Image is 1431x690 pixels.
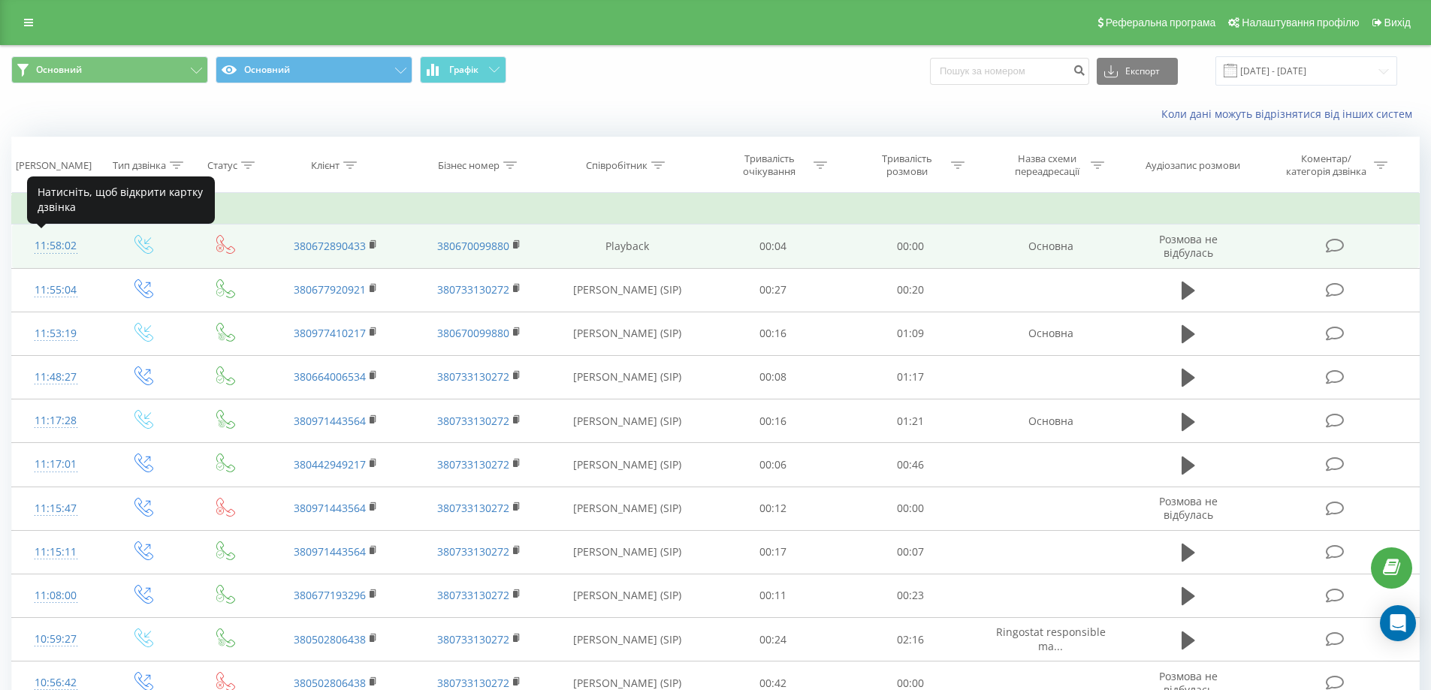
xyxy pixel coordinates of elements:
td: 00:07 [842,530,980,574]
td: 00:16 [705,399,842,443]
td: 00:00 [842,487,980,530]
td: 00:00 [842,224,980,268]
span: Основний [36,64,82,76]
div: 11:15:47 [27,494,85,523]
a: 380677920921 [294,282,366,297]
a: 380670099880 [437,239,509,253]
a: 380733130272 [437,588,509,602]
td: Основна [979,399,1122,443]
span: Розмова не відбулась [1159,494,1218,522]
a: 380670099880 [437,326,509,340]
a: 380733130272 [437,457,509,472]
td: [PERSON_NAME] (SIP) [551,399,705,443]
div: 11:53:19 [27,319,85,348]
a: Коли дані можуть відрізнятися вiд інших систем [1161,107,1420,121]
td: 00:20 [842,268,980,312]
a: 380733130272 [437,676,509,690]
div: Бізнес номер [438,159,500,172]
a: 380733130272 [437,544,509,559]
button: Експорт [1097,58,1178,85]
td: 02:16 [842,618,980,661]
a: 380672890433 [294,239,366,253]
div: Тип дзвінка [113,159,166,172]
td: 00:46 [842,443,980,487]
div: 11:58:02 [27,231,85,261]
div: 11:17:28 [27,406,85,435]
span: Розмова не відбулась [1159,232,1218,260]
td: Основна [979,312,1122,355]
td: 01:17 [842,355,980,399]
input: Пошук за номером [930,58,1089,85]
div: 10:59:27 [27,625,85,654]
a: 380971443564 [294,414,366,428]
td: [PERSON_NAME] (SIP) [551,530,705,574]
td: [PERSON_NAME] (SIP) [551,443,705,487]
td: 00:27 [705,268,842,312]
td: Основна [979,224,1122,268]
a: 380442949217 [294,457,366,472]
div: [PERSON_NAME] [16,159,92,172]
td: [PERSON_NAME] (SIP) [551,268,705,312]
span: Вихід [1384,17,1411,29]
td: [PERSON_NAME] (SIP) [551,355,705,399]
div: 11:17:01 [27,450,85,479]
div: Співробітник [586,159,648,172]
div: 11:48:27 [27,363,85,392]
a: 380502806438 [294,632,366,646]
a: 380733130272 [437,369,509,384]
div: Коментар/категорія дзвінка [1282,152,1370,178]
span: Графік [449,65,479,75]
td: 00:12 [705,487,842,530]
div: Статус [207,159,237,172]
div: 11:15:11 [27,538,85,567]
div: 11:08:00 [27,581,85,610]
span: Ringostat responsible ma... [996,625,1106,652]
button: Основний [11,56,208,83]
div: Аудіозапис розмови [1146,159,1240,172]
a: 380977410217 [294,326,366,340]
td: 01:09 [842,312,980,355]
a: 380733130272 [437,501,509,515]
a: 380664006534 [294,369,366,384]
td: Playback [551,224,705,268]
div: Тривалість очікування [729,152,810,178]
div: Натисніть, щоб відкрити картку дзвінка [27,176,215,224]
td: 00:23 [842,574,980,617]
a: 380733130272 [437,414,509,428]
td: 00:04 [705,224,842,268]
a: 380971443564 [294,544,366,559]
td: Сьогодні [12,194,1420,224]
td: 00:11 [705,574,842,617]
span: Налаштування профілю [1242,17,1359,29]
div: Open Intercom Messenger [1380,605,1416,641]
div: Тривалість розмови [867,152,947,178]
a: 380677193296 [294,588,366,602]
td: 00:24 [705,618,842,661]
a: 380502806438 [294,676,366,690]
button: Основний [216,56,412,83]
div: Клієнт [311,159,340,172]
td: [PERSON_NAME] (SIP) [551,574,705,617]
div: 11:55:04 [27,276,85,305]
td: 00:06 [705,443,842,487]
td: 00:16 [705,312,842,355]
td: 01:21 [842,399,980,443]
button: Графік [420,56,506,83]
td: [PERSON_NAME] (SIP) [551,312,705,355]
td: [PERSON_NAME] (SIP) [551,487,705,530]
td: [PERSON_NAME] (SIP) [551,618,705,661]
a: 380733130272 [437,632,509,646]
td: 00:17 [705,530,842,574]
span: Реферальна програма [1106,17,1216,29]
a: 380971443564 [294,501,366,515]
td: 00:08 [705,355,842,399]
div: Назва схеми переадресації [1007,152,1087,178]
a: 380733130272 [437,282,509,297]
